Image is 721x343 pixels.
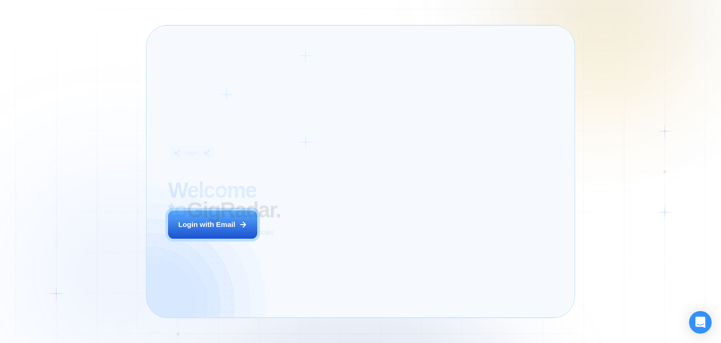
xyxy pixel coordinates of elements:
[168,227,274,237] p: AI Business Manager for Agencies
[185,149,199,156] div: Login
[168,178,256,222] span: Welcome to
[168,180,330,220] h2: ‍ GigRadar.
[168,210,257,239] button: Login with Email
[178,219,236,229] div: Login with Email
[689,311,712,334] div: Open Intercom Messenger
